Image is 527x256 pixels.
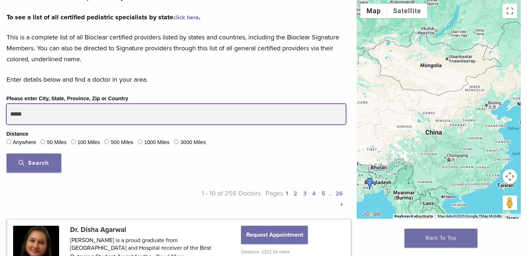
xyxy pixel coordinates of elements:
label: 3000 Miles [181,139,206,147]
strong: To see a list of all certified pediatric specialists by state . [7,13,201,21]
img: Google [359,209,383,219]
label: 50 Miles [47,139,67,147]
span: Search [19,159,49,167]
div: Dr. Disha Agarwal [364,178,376,190]
a: 2 [294,190,297,197]
a: 1 [286,190,288,197]
label: 1000 Miles [144,139,170,147]
button: Show satellite imagery [387,4,427,18]
button: Map camera controls [503,169,517,184]
button: Keyboard shortcuts [395,214,433,219]
a: 3 [303,190,306,197]
a: Terms (opens in new tab) [506,216,519,220]
span: Map data ©2025 Google, TMap Mobility [438,214,502,218]
label: 500 Miles [111,139,133,147]
button: Show street map [360,4,387,18]
button: Search [7,154,61,172]
label: Please enter City, State, Province, Zip or Country [7,95,128,103]
p: 1 - 10 of 256 Doctors [176,188,261,210]
label: Anywhere [13,139,36,147]
button: Request Appointment [241,226,307,244]
button: Toggle fullscreen view [503,4,517,18]
a: 4 [312,190,316,197]
a: 26 [336,190,343,197]
button: Drag Pegman onto the map to open Street View [503,195,517,210]
p: This is a complete list of all Bioclear certified providers listed by states and countries, inclu... [7,32,346,65]
a: click here [173,14,199,21]
a: 5 [322,190,325,197]
a: Open this area in Google Maps (opens a new window) [359,209,383,219]
p: Enter details below and find a doctor in your area. [7,74,346,85]
label: 100 Miles [77,139,100,147]
a: Back To Top [404,229,477,248]
legend: Distance [7,130,28,138]
p: Pages [261,188,346,210]
span: … [328,189,333,197]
